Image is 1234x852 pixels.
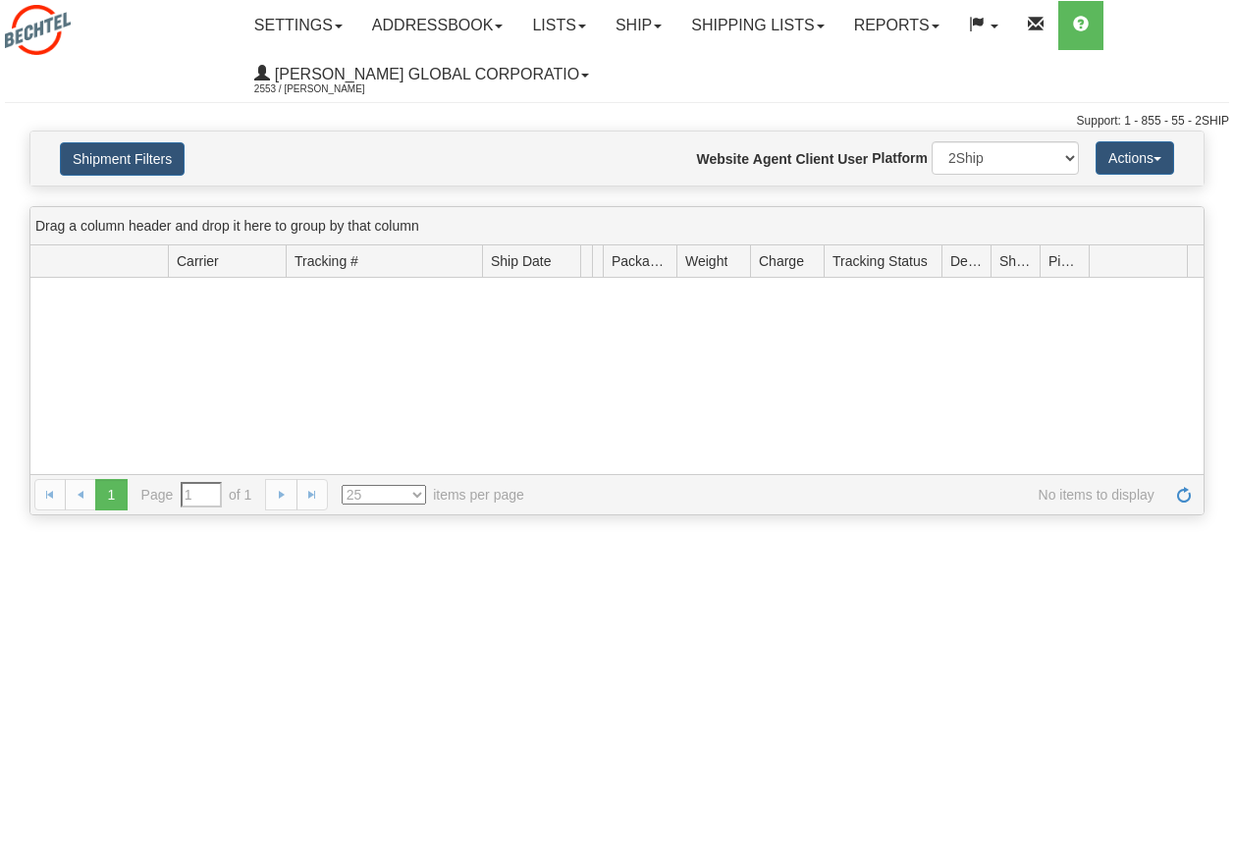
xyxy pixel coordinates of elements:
[697,149,749,169] label: Website
[254,80,402,99] span: 2553 / [PERSON_NAME]
[491,251,551,271] span: Ship Date
[5,5,71,55] img: logo2553.jpg
[601,1,676,50] a: Ship
[552,485,1154,505] span: No items to display
[1048,251,1081,271] span: Pickup Status
[357,1,518,50] a: Addressbook
[832,251,928,271] span: Tracking Status
[999,251,1032,271] span: Shipment Issues
[60,142,185,176] button: Shipment Filters
[685,251,727,271] span: Weight
[759,251,804,271] span: Charge
[177,251,219,271] span: Carrier
[240,50,604,99] a: [PERSON_NAME] Global Corporatio 2553 / [PERSON_NAME]
[95,479,127,510] span: 1
[950,251,983,271] span: Delivery Status
[5,113,1229,130] div: Support: 1 - 855 - 55 - 2SHIP
[517,1,600,50] a: Lists
[270,66,579,82] span: [PERSON_NAME] Global Corporatio
[795,149,833,169] label: Client
[1168,479,1200,510] a: Refresh
[753,149,792,169] label: Agent
[837,149,868,169] label: User
[872,148,928,168] label: Platform
[141,482,252,507] span: Page of 1
[30,207,1204,245] div: grid grouping header
[295,251,358,271] span: Tracking #
[839,1,954,50] a: Reports
[676,1,838,50] a: Shipping lists
[1096,141,1174,175] button: Actions
[342,485,524,505] span: items per page
[612,251,669,271] span: Packages
[240,1,357,50] a: Settings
